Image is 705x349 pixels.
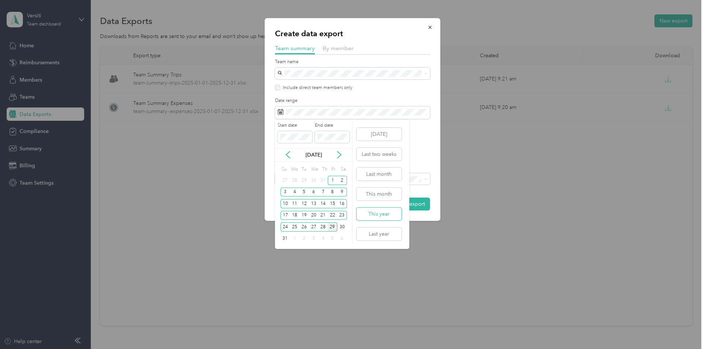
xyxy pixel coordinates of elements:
div: 9 [337,188,347,197]
span: By member [323,45,354,52]
iframe: Everlance-gr Chat Button Frame [664,308,705,349]
div: 2 [337,176,347,185]
div: 5 [328,234,337,243]
div: 30 [309,176,319,185]
div: 29 [299,176,309,185]
div: 22 [328,211,337,220]
div: 29 [328,222,337,232]
div: 17 [281,211,290,220]
div: 5 [299,188,309,197]
div: 18 [290,211,299,220]
div: 23 [337,211,347,220]
div: 14 [318,199,328,208]
div: 2 [299,234,309,243]
div: 1 [290,234,299,243]
label: Date range [275,97,430,104]
div: Th [321,164,328,175]
div: 28 [318,222,328,232]
button: Last year [357,227,402,240]
div: 4 [318,234,328,243]
div: 6 [309,188,319,197]
div: 3 [309,234,319,243]
div: 19 [299,211,309,220]
div: 3 [281,188,290,197]
div: 12 [299,199,309,208]
div: 31 [318,176,328,185]
div: 31 [281,234,290,243]
div: 27 [281,176,290,185]
div: 30 [337,222,347,232]
div: Mo [290,164,298,175]
div: Tu [300,164,307,175]
div: 7 [318,188,328,197]
div: Fr [330,164,337,175]
button: Last two weeks [357,148,402,161]
div: Sa [340,164,347,175]
label: Team name [275,59,430,65]
label: Start date [278,122,312,129]
div: 10 [281,199,290,208]
div: 21 [318,211,328,220]
div: 8 [328,188,337,197]
button: This month [357,188,402,201]
p: Create data export [275,28,430,39]
div: Su [281,164,288,175]
div: 27 [309,222,319,232]
div: 6 [337,234,347,243]
div: 4 [290,188,299,197]
label: End date [315,122,350,129]
div: 26 [299,222,309,232]
div: We [310,164,319,175]
button: Last month [357,168,402,181]
button: This year [357,208,402,220]
div: 25 [290,222,299,232]
span: Team summary [275,45,315,52]
p: [DATE] [298,151,329,159]
label: Include direct team members only [280,85,352,91]
div: 24 [281,222,290,232]
div: 28 [290,176,299,185]
div: 15 [328,199,337,208]
div: 13 [309,199,319,208]
div: 20 [309,211,319,220]
button: [DATE] [357,128,402,141]
div: 11 [290,199,299,208]
div: 1 [328,176,337,185]
div: 16 [337,199,347,208]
